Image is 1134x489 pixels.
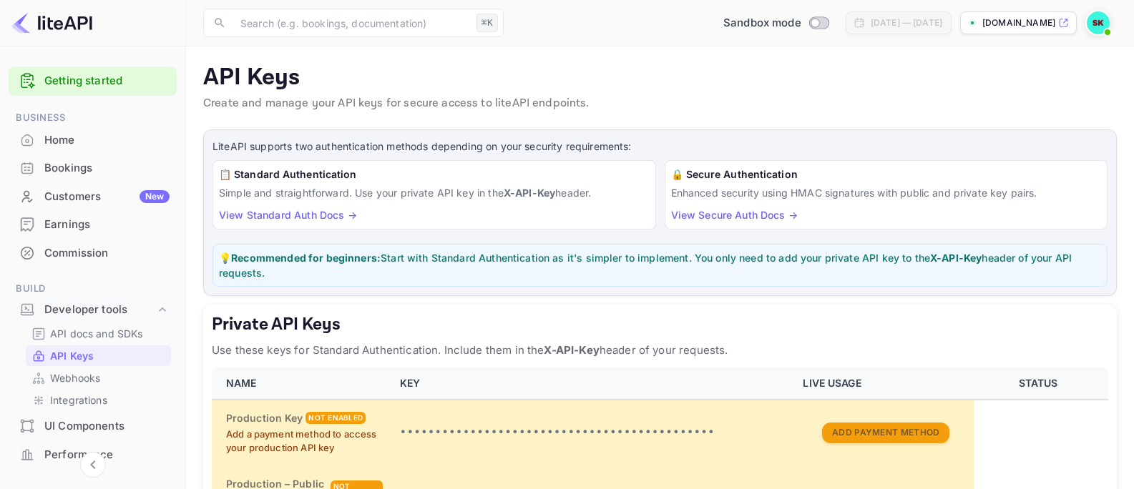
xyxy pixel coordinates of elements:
[50,348,94,363] p: API Keys
[31,370,165,385] a: Webhooks
[203,95,1117,112] p: Create and manage your API keys for secure access to liteAPI endpoints.
[9,441,177,469] div: Performance
[44,160,170,177] div: Bookings
[231,252,381,264] strong: Recommended for beginners:
[871,16,942,29] div: [DATE] — [DATE]
[9,239,177,266] a: Commission
[822,425,949,438] a: Add Payment Method
[212,367,391,400] th: NAME
[9,441,177,468] a: Performance
[44,447,170,463] div: Performance
[80,452,106,478] button: Collapse navigation
[212,342,1108,359] p: Use these keys for Standard Authentication. Include them in the header of your requests.
[219,167,650,182] h6: 📋 Standard Authentication
[9,413,177,440] div: UI Components
[930,252,982,264] strong: X-API-Key
[212,313,1108,336] h5: Private API Keys
[9,211,177,237] a: Earnings
[9,110,177,126] span: Business
[11,11,92,34] img: LiteAPI logo
[26,367,171,388] div: Webhooks
[44,418,170,435] div: UI Components
[671,185,1102,200] p: Enhanced security using HMAC signatures with public and private key pairs.
[219,209,357,221] a: View Standard Auth Docs →
[9,281,177,297] span: Build
[9,413,177,439] a: UI Components
[982,16,1055,29] p: [DOMAIN_NAME]
[31,392,165,407] a: Integrations
[544,343,599,357] strong: X-API-Key
[232,9,471,37] input: Search (e.g. bookings, documentation)
[219,185,650,200] p: Simple and straightforward. Use your private API key in the header.
[44,302,155,318] div: Developer tools
[26,345,171,366] div: API Keys
[504,187,555,199] strong: X-API-Key
[226,428,383,455] p: Add a payment method to access your production API key
[400,424,786,441] p: •••••••••••••••••••••••••••••••••••••••••••••
[50,370,100,385] p: Webhooks
[50,326,143,341] p: API docs and SDKs
[9,183,177,209] a: CustomersNew
[9,127,177,153] a: Home
[9,154,177,181] a: Bookings
[50,392,107,407] p: Integrations
[9,183,177,211] div: CustomersNew
[31,326,165,341] a: API docs and SDKs
[26,323,171,344] div: API docs and SDKs
[1087,11,1110,34] img: S k
[9,297,177,322] div: Developer tools
[44,73,170,89] a: Getting started
[44,132,170,149] div: Home
[226,410,303,426] h6: Production Key
[31,348,165,363] a: API Keys
[9,66,177,96] div: Getting started
[723,15,801,31] span: Sandbox mode
[974,367,1108,400] th: STATUS
[306,412,366,424] div: Not enabled
[44,245,170,262] div: Commission
[203,64,1117,92] p: API Keys
[391,367,795,400] th: KEY
[822,423,949,443] button: Add Payment Method
[140,190,170,203] div: New
[671,209,798,221] a: View Secure Auth Docs →
[44,189,170,205] div: Customers
[26,390,171,410] div: Integrations
[212,139,1108,154] p: LiteAPI supports two authentication methods depending on your security requirements:
[44,217,170,233] div: Earnings
[718,15,834,31] div: Switch to Production mode
[9,154,177,182] div: Bookings
[9,239,177,267] div: Commission
[9,127,177,154] div: Home
[794,367,974,400] th: LIVE USAGE
[9,211,177,239] div: Earnings
[671,167,1102,182] h6: 🔒 Secure Authentication
[219,250,1101,280] p: 💡 Start with Standard Authentication as it's simpler to implement. You only need to add your priv...
[476,14,498,32] div: ⌘K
